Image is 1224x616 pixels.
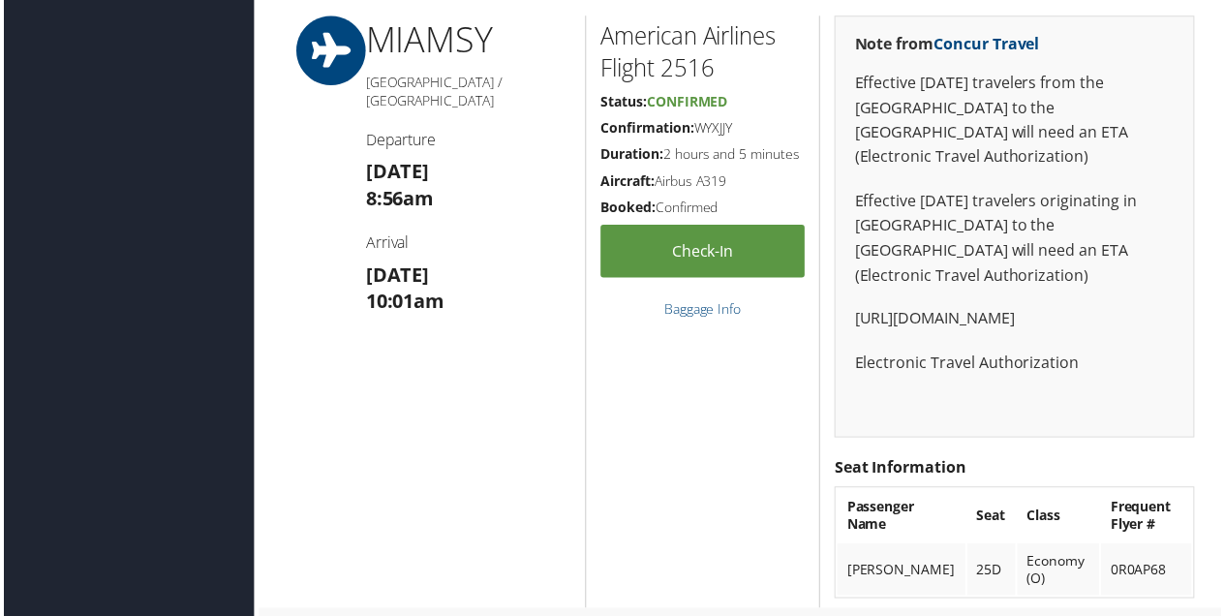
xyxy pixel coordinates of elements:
h5: [GEOGRAPHIC_DATA] / [GEOGRAPHIC_DATA] [364,73,570,110]
strong: Seat Information [836,459,968,480]
strong: Confirmation: [600,118,694,137]
h5: WYXJJY [600,118,806,138]
h2: American Airlines Flight 2516 [600,19,806,84]
h5: Confirmed [600,199,806,218]
strong: Note from [856,33,1042,54]
a: Baggage Info [664,301,742,320]
strong: Status: [600,92,647,110]
p: Electronic Travel Authorization [856,353,1178,378]
th: Seat [969,492,1018,544]
strong: Duration: [600,145,663,164]
td: Economy (O) [1020,546,1102,599]
span: Confirmed [647,92,728,110]
h1: MIA MSY [364,15,570,64]
h5: Airbus A319 [600,172,806,192]
strong: 10:01am [364,290,444,316]
h4: Departure [364,130,570,151]
strong: Aircraft: [600,172,655,191]
strong: [DATE] [364,159,428,185]
p: Effective [DATE] travelers from the [GEOGRAPHIC_DATA] to the [GEOGRAPHIC_DATA] will need an ETA (... [856,71,1178,169]
a: Concur Travel [935,33,1042,54]
strong: 8:56am [364,186,433,212]
td: 0R0AP68 [1104,546,1195,599]
a: Check-in [600,226,806,279]
strong: Booked: [600,199,656,217]
h4: Arrival [364,232,570,254]
th: Class [1020,492,1102,544]
td: 25D [969,546,1018,599]
td: [PERSON_NAME] [839,546,967,599]
p: Effective [DATE] travelers originating in [GEOGRAPHIC_DATA] to the [GEOGRAPHIC_DATA] will need an... [856,190,1178,289]
th: Passenger Name [839,492,967,544]
p: [URL][DOMAIN_NAME] [856,308,1178,333]
h5: 2 hours and 5 minutes [600,145,806,165]
strong: [DATE] [364,262,428,289]
th: Frequent Flyer # [1104,492,1195,544]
